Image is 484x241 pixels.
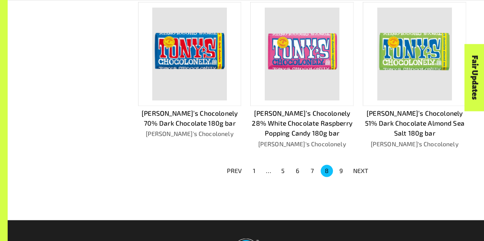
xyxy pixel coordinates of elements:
button: page 8 [321,165,333,177]
button: Go to page 9 [335,165,347,177]
button: Go to page 1 [248,165,260,177]
p: [PERSON_NAME]’s Chocolonely 51% Dark Chocolate Almond Sea Salt 180g bar [363,108,466,138]
nav: pagination navigation [222,164,373,178]
p: [PERSON_NAME]'s Chocolonely [250,139,354,149]
button: PREV [222,164,247,178]
p: NEXT [353,166,368,175]
button: Go to page 5 [277,165,289,177]
a: [PERSON_NAME]’s Chocolonely 70% Dark Chocolate 180g bar[PERSON_NAME]'s Chocolonely [138,2,241,149]
button: NEXT [349,164,373,178]
p: [PERSON_NAME]'s Chocolonely [363,139,466,149]
a: [PERSON_NAME]’s Chocolonely 28% White Chocolate Raspberry Popping Candy 180g bar[PERSON_NAME]'s C... [250,2,354,149]
button: Go to page 6 [292,165,304,177]
p: [PERSON_NAME]’s Chocolonely 28% White Chocolate Raspberry Popping Candy 180g bar [250,108,354,138]
a: [PERSON_NAME]’s Chocolonely 51% Dark Chocolate Almond Sea Salt 180g bar[PERSON_NAME]'s Chocolonely [363,2,466,149]
p: [PERSON_NAME]'s Chocolonely [138,129,241,138]
p: PREV [227,166,242,175]
button: Go to page 7 [306,165,318,177]
div: … [262,166,275,175]
p: [PERSON_NAME]’s Chocolonely 70% Dark Chocolate 180g bar [138,108,241,128]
